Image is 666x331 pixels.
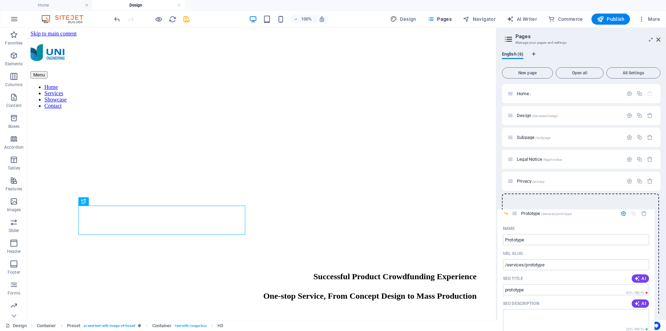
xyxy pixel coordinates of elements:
[387,14,419,25] div: Design (Ctrl+Alt+Y)
[152,322,172,330] span: Click to select. Double-click to edit
[502,51,660,65] div: Language Tabs
[532,114,558,118] span: /Services/design
[9,228,19,233] p: Slider
[3,3,49,9] a: Skip to main content
[611,323,612,328] span: :
[5,82,23,88] p: Columns
[626,156,632,162] div: Settings
[609,71,657,75] span: All Settings
[502,67,553,78] button: New page
[6,103,22,108] p: Content
[390,16,416,23] span: Design
[515,157,623,162] div: Legal Notice/legal-notice
[517,157,562,162] span: Legal Notice
[40,15,92,23] img: Editor Logo
[647,134,653,140] div: Remove
[37,322,223,330] nav: breadcrumb
[638,16,660,23] span: More
[5,40,23,46] p: Favorites
[460,14,498,25] button: Navigator
[515,113,623,118] div: Design/Services/design
[647,91,653,97] div: The startpage cannot be deleted
[387,14,419,25] button: Design
[5,61,23,67] p: Elements
[505,71,550,75] span: New page
[502,50,523,60] span: English (6)
[301,15,312,23] h6: 100%
[138,324,141,328] i: This element is a customizable preset
[154,15,163,23] button: Click here to leave preview mode and continue editing
[427,16,452,23] span: Pages
[647,156,653,162] div: Remove
[8,290,20,296] p: Forms
[626,322,643,330] span: Code
[8,124,20,129] p: Boxes
[543,158,562,162] span: /legal-notice
[504,14,540,25] button: AI Writer
[7,207,21,213] p: Images
[530,92,531,96] span: /
[515,179,623,183] div: Privacy/privacy
[515,40,647,46] h3: Manage your pages and settings
[517,91,531,96] span: Click to open page
[113,15,121,23] button: undo
[637,91,642,97] div: Duplicate
[8,165,20,171] p: Tables
[169,15,177,23] i: Reload page
[626,178,632,184] div: Settings
[515,135,623,140] div: Subpage/subpage
[92,1,185,9] h4: Design
[507,16,537,23] span: AI Writer
[67,322,80,330] span: Click to select. Double-click to edit
[517,113,558,118] span: Click to open page
[113,15,121,23] i: Undo: Change pages (Ctrl+Z)
[606,322,617,330] span: 00 00
[637,156,642,162] div: Duplicate
[556,67,604,78] button: Open all
[591,14,630,25] button: Publish
[463,16,496,23] span: Navigator
[606,67,660,78] button: All Settings
[6,186,22,192] p: Features
[290,15,315,23] button: 100%
[425,14,454,25] button: Pages
[532,180,545,183] span: /privacy
[515,33,660,40] h2: Pages
[83,322,135,330] span: . preset-text-with-image-v4-boxed
[4,144,24,150] p: Accordion
[637,134,642,140] div: Duplicate
[597,16,624,23] span: Publish
[545,14,586,25] button: Commerce
[637,178,642,184] div: Duplicate
[319,16,325,22] i: On resize automatically adjust zoom level to fit chosen device.
[182,15,190,23] button: save
[174,322,207,330] span: . text-with-image-box
[647,178,653,184] div: Remove
[7,249,21,254] p: Header
[626,113,632,118] div: Settings
[548,16,583,23] span: Commerce
[626,91,632,97] div: Settings
[8,270,20,275] p: Footer
[6,322,27,330] a: Click to cancel selection. Double-click to open Pages
[37,322,56,330] span: Click to select. Double-click to edit
[647,113,653,118] div: Remove
[652,322,660,330] button: Usercentrics
[168,15,177,23] button: reload
[535,136,550,140] span: /subpage
[217,322,223,330] span: Click to select. Double-click to edit
[559,71,600,75] span: Open all
[515,91,623,96] div: Home/
[599,322,617,330] h6: Session time
[623,322,647,330] button: Code
[635,14,663,25] button: More
[517,135,550,140] span: Subpage
[4,311,23,317] p: Marketing
[182,15,190,23] i: Save (Ctrl+S)
[517,179,545,184] span: Click to open page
